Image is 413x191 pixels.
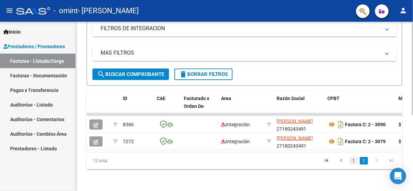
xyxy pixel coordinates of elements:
[97,70,105,78] mat-icon: search
[221,139,250,144] span: Integración
[385,157,398,165] a: go to last page
[350,157,358,165] a: 1
[277,96,305,101] span: Razón Social
[345,139,386,144] strong: Factura C: 2 - 3079
[221,96,231,101] span: Area
[360,157,368,165] a: 2
[325,91,396,121] datatable-header-cell: CPBT
[92,45,396,61] mat-expansion-panel-header: MAS FILTROS
[184,96,209,109] span: Facturado x Orden De
[179,71,228,77] span: Borrar Filtros
[274,91,325,121] datatable-header-cell: Razón Social
[327,96,340,101] span: CPBT
[320,157,333,165] a: go to first page
[174,69,233,80] button: Borrar Filtros
[390,168,406,184] div: Open Intercom Messenger
[345,122,386,127] strong: Factura C: 2 - 3090
[349,155,359,167] li: page 1
[398,96,412,101] span: Monto
[336,136,345,147] i: Descargar documento
[101,25,380,32] mat-panel-title: FILTROS DE INTEGRACION
[87,152,149,169] div: 12 total
[123,96,127,101] span: ID
[97,71,164,77] span: Buscar Comprobante
[277,134,322,149] div: 27180243491
[221,122,250,127] span: Integración
[218,91,264,121] datatable-header-cell: Area
[399,6,408,15] mat-icon: person
[277,135,313,141] span: [PERSON_NAME]
[92,20,396,37] mat-expansion-panel-header: FILTROS DE INTEGRACION
[5,6,14,15] mat-icon: menu
[123,122,134,127] span: 8366
[101,49,380,57] mat-panel-title: MAS FILTROS
[370,157,383,165] a: go to next page
[123,139,134,144] span: 7272
[277,118,313,124] span: [PERSON_NAME]
[336,119,345,130] i: Descargar documento
[78,3,139,18] span: - [PERSON_NAME]
[3,28,21,36] span: Inicio
[3,43,65,50] span: Prestadores / Proveedores
[53,3,78,18] span: - omint
[359,155,369,167] li: page 2
[157,96,166,101] span: CAE
[335,157,348,165] a: go to previous page
[179,70,187,78] mat-icon: delete
[181,91,218,121] datatable-header-cell: Facturado x Orden De
[92,69,169,80] button: Buscar Comprobante
[154,91,181,121] datatable-header-cell: CAE
[120,91,154,121] datatable-header-cell: ID
[277,117,322,132] div: 27180243491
